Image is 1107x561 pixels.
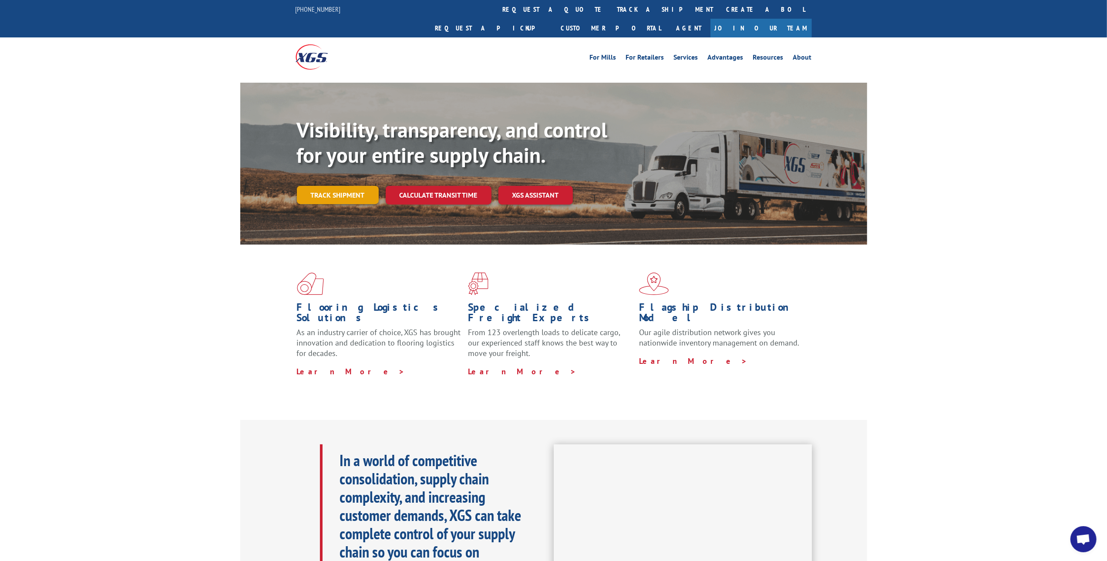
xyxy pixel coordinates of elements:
[1070,526,1097,552] div: Open chat
[468,272,488,295] img: xgs-icon-focused-on-flooring-red
[639,272,669,295] img: xgs-icon-flagship-distribution-model-red
[626,54,664,64] a: For Retailers
[674,54,698,64] a: Services
[639,302,804,327] h1: Flagship Distribution Model
[468,302,633,327] h1: Specialized Freight Experts
[639,356,747,366] a: Learn More >
[468,327,633,366] p: From 123 overlength loads to delicate cargo, our experienced staff knows the best way to move you...
[297,366,405,376] a: Learn More >
[555,19,668,37] a: Customer Portal
[590,54,616,64] a: For Mills
[639,327,799,348] span: Our agile distribution network gives you nationwide inventory management on demand.
[296,5,341,13] a: [PHONE_NUMBER]
[753,54,784,64] a: Resources
[429,19,555,37] a: Request a pickup
[710,19,812,37] a: Join Our Team
[708,54,744,64] a: Advantages
[386,186,491,205] a: Calculate transit time
[668,19,710,37] a: Agent
[468,366,576,376] a: Learn More >
[297,327,461,358] span: As an industry carrier of choice, XGS has brought innovation and dedication to flooring logistics...
[498,186,573,205] a: XGS ASSISTANT
[297,272,324,295] img: xgs-icon-total-supply-chain-intelligence-red
[793,54,812,64] a: About
[297,302,461,327] h1: Flooring Logistics Solutions
[297,116,608,168] b: Visibility, transparency, and control for your entire supply chain.
[297,186,379,204] a: Track shipment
